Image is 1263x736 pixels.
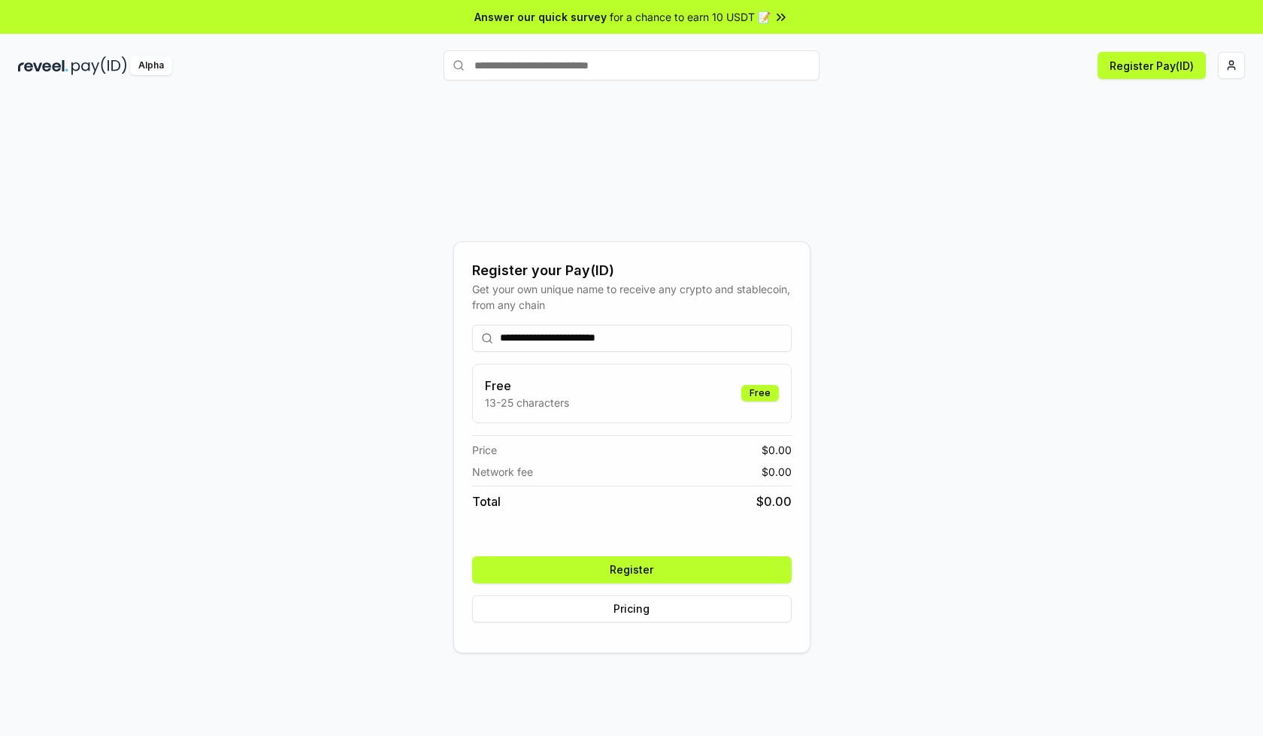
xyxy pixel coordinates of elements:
div: Get your own unique name to receive any crypto and stablecoin, from any chain [472,281,792,313]
span: Price [472,442,497,458]
span: Network fee [472,464,533,480]
div: Register your Pay(ID) [472,260,792,281]
p: 13-25 characters [485,395,569,410]
button: Register Pay(ID) [1098,52,1206,79]
img: reveel_dark [18,56,68,75]
div: Alpha [130,56,172,75]
h3: Free [485,377,569,395]
button: Pricing [472,595,792,622]
div: Free [741,385,779,401]
img: pay_id [71,56,127,75]
span: $ 0.00 [762,464,792,480]
span: Answer our quick survey [474,9,607,25]
span: $ 0.00 [762,442,792,458]
span: $ 0.00 [756,492,792,510]
button: Register [472,556,792,583]
span: Total [472,492,501,510]
span: for a chance to earn 10 USDT 📝 [610,9,771,25]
